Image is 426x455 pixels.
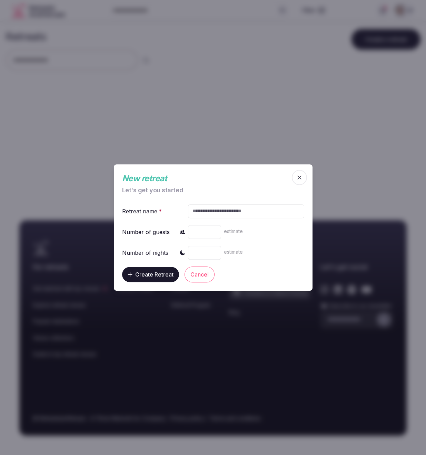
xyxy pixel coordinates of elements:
[135,271,174,278] span: Create Retreat
[224,249,243,255] span: estimate
[185,267,215,282] button: Cancel
[122,249,168,257] div: Number of nights
[224,228,243,234] span: estimate
[122,228,170,236] div: Number of guests
[122,187,290,193] div: Let's get you started
[122,267,179,282] button: Create Retreat
[122,207,163,215] div: Retreat name
[122,173,290,184] div: New retreat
